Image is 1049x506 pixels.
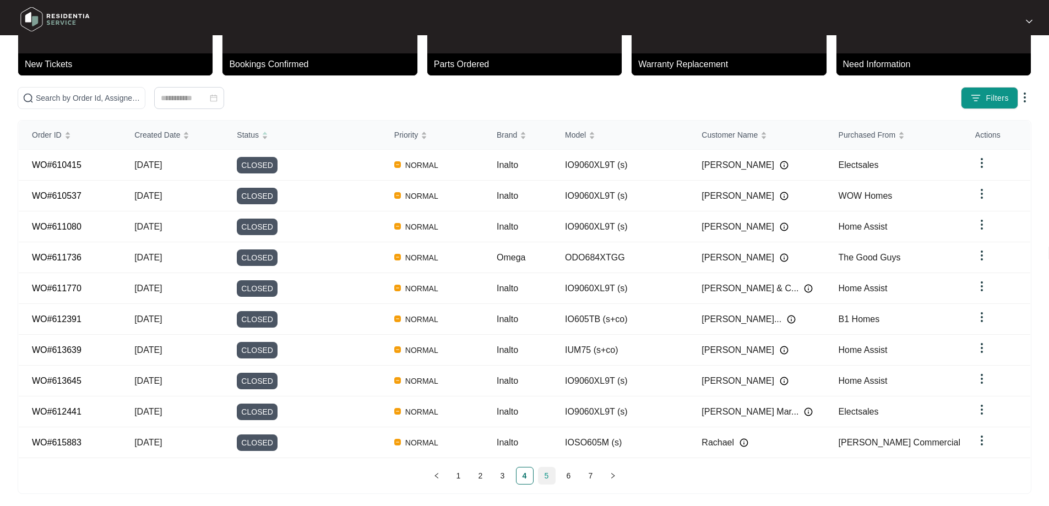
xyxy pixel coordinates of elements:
[702,282,798,295] span: [PERSON_NAME] & C...
[604,467,622,485] button: right
[32,438,81,447] a: WO#615883
[839,160,879,170] span: Electsales
[134,160,162,170] span: [DATE]
[121,121,224,150] th: Created Date
[1018,91,1031,104] img: dropdown arrow
[517,467,533,484] a: 4
[394,439,401,445] img: Vercel Logo
[839,345,888,355] span: Home Assist
[472,467,489,484] a: 2
[433,472,440,479] span: left
[970,93,981,104] img: filter icon
[237,404,278,420] span: CLOSED
[401,220,443,233] span: NORMAL
[32,160,81,170] a: WO#610415
[401,251,443,264] span: NORMAL
[381,121,483,150] th: Priority
[394,315,401,322] img: Vercel Logo
[552,273,688,304] td: IO9060XL9T (s)
[702,374,774,388] span: [PERSON_NAME]
[237,311,278,328] span: CLOSED
[702,251,774,264] span: [PERSON_NAME]
[638,58,826,71] p: Warranty Replacement
[237,373,278,389] span: CLOSED
[702,159,774,172] span: [PERSON_NAME]
[497,284,518,293] span: Inalto
[780,377,789,385] img: Info icon
[497,191,518,200] span: Inalto
[401,159,443,172] span: NORMAL
[497,376,518,385] span: Inalto
[401,436,443,449] span: NORMAL
[975,372,988,385] img: dropdown arrow
[975,403,988,416] img: dropdown arrow
[394,129,418,141] span: Priority
[780,192,789,200] img: Info icon
[237,219,278,235] span: CLOSED
[237,434,278,451] span: CLOSED
[565,129,586,141] span: Model
[552,211,688,242] td: IO9060XL9T (s)
[839,191,893,200] span: WOW Homes
[237,188,278,204] span: CLOSED
[237,280,278,297] span: CLOSED
[134,407,162,416] span: [DATE]
[497,160,518,170] span: Inalto
[394,161,401,168] img: Vercel Logo
[552,242,688,273] td: ODO684XTGG
[561,467,577,484] a: 6
[434,58,622,71] p: Parts Ordered
[688,121,825,150] th: Customer Name
[610,472,616,479] span: right
[552,150,688,181] td: IO9060XL9T (s)
[552,304,688,335] td: IO605TB (s+co)
[401,313,443,326] span: NORMAL
[780,222,789,231] img: Info icon
[839,314,880,324] span: B1 Homes
[975,218,988,231] img: dropdown arrow
[401,374,443,388] span: NORMAL
[839,407,879,416] span: Electsales
[394,377,401,384] img: Vercel Logo
[552,427,688,458] td: IOSO605M (s)
[483,121,552,150] th: Brand
[804,407,813,416] img: Info icon
[237,157,278,173] span: CLOSED
[134,222,162,231] span: [DATE]
[552,121,688,150] th: Model
[394,346,401,353] img: Vercel Logo
[975,187,988,200] img: dropdown arrow
[237,342,278,358] span: CLOSED
[975,280,988,293] img: dropdown arrow
[134,314,162,324] span: [DATE]
[494,467,511,484] a: 3
[787,315,796,324] img: Info icon
[134,345,162,355] span: [DATE]
[401,344,443,357] span: NORMAL
[702,129,758,141] span: Customer Name
[36,92,140,104] input: Search by Order Id, Assignee Name, Customer Name, Brand and Model
[604,467,622,485] li: Next Page
[497,129,517,141] span: Brand
[497,222,518,231] span: Inalto
[401,282,443,295] span: NORMAL
[740,438,748,447] img: Info icon
[552,181,688,211] td: IO9060XL9T (s)
[975,249,988,262] img: dropdown arrow
[25,58,213,71] p: New Tickets
[552,335,688,366] td: IUM75 (s+co)
[401,405,443,418] span: NORMAL
[839,376,888,385] span: Home Assist
[32,284,81,293] a: WO#611770
[839,253,901,262] span: The Good Guys
[975,341,988,355] img: dropdown arrow
[839,129,895,141] span: Purchased From
[134,253,162,262] span: [DATE]
[780,161,789,170] img: Info icon
[450,467,468,485] li: 1
[552,396,688,427] td: IO9060XL9T (s)
[394,285,401,291] img: Vercel Logo
[394,254,401,260] img: Vercel Logo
